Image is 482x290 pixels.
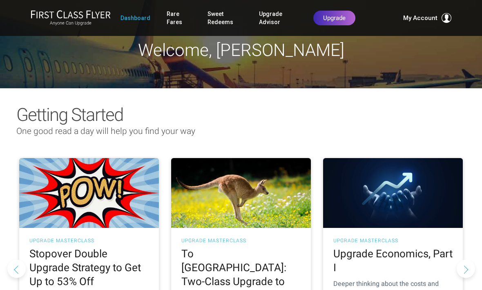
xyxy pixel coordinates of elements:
[120,11,150,25] a: Dashboard
[457,260,475,278] button: Next slide
[167,7,191,29] a: Rare Fares
[181,238,301,243] h3: UPGRADE MASTERCLASS
[29,247,149,288] h2: Stopover Double Upgrade Strategy to Get Up to 53% Off
[16,126,195,136] span: One good read a day will help you find your way
[7,260,26,278] button: Previous slide
[313,11,355,25] a: Upgrade
[333,247,453,275] h2: Upgrade Economics, Part I
[16,104,123,125] span: Getting Started
[31,20,111,26] small: Anyone Can Upgrade
[208,7,243,29] a: Sweet Redeems
[29,238,149,243] h3: UPGRADE MASTERCLASS
[31,10,111,18] img: First Class Flyer
[403,13,437,23] span: My Account
[259,7,297,29] a: Upgrade Advisor
[333,238,453,243] h3: UPGRADE MASTERCLASS
[138,40,344,60] span: Welcome, [PERSON_NAME]
[31,10,111,26] a: First Class FlyerAnyone Can Upgrade
[403,13,451,23] button: My Account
